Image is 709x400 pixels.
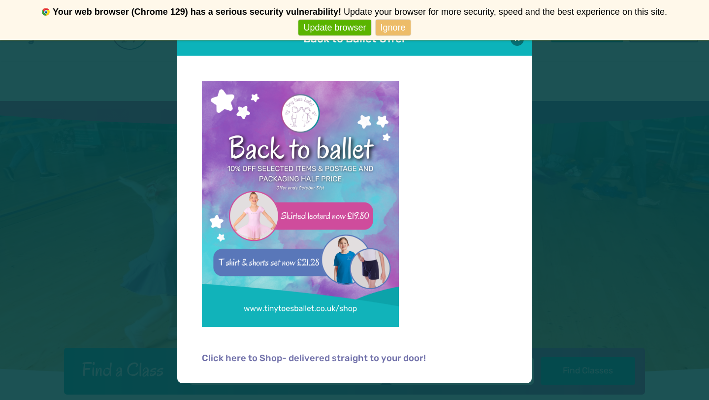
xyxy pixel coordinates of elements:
[298,20,371,36] a: Update browser
[53,7,341,17] b: Your web browser (Chrome 129) has a serious security vulnerability!
[344,7,667,17] span: Update your browser for more security, speed and the best experience on this site.
[202,353,426,363] a: Click here to Shop- delivered straight to your door!
[376,20,411,36] a: Ignore
[205,31,504,46] h1: Back to Ballet Offer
